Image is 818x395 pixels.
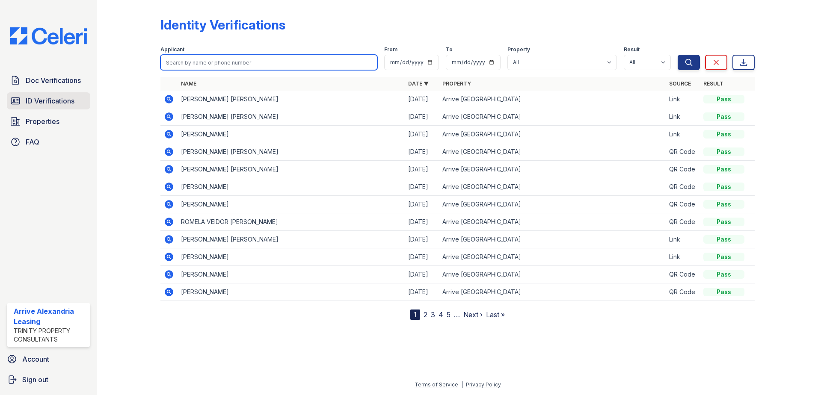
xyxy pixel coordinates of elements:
a: Doc Verifications [7,72,90,89]
div: Identity Verifications [160,17,285,32]
td: QR Code [666,178,700,196]
td: Arrive [GEOGRAPHIC_DATA] [439,213,666,231]
td: Arrive [GEOGRAPHIC_DATA] [439,143,666,161]
td: Arrive [GEOGRAPHIC_DATA] [439,231,666,248]
a: Properties [7,113,90,130]
td: [DATE] [405,213,439,231]
div: Pass [703,95,744,103]
td: Arrive [GEOGRAPHIC_DATA] [439,108,666,126]
span: Sign out [22,374,48,385]
td: [DATE] [405,178,439,196]
td: [DATE] [405,108,439,126]
div: Pass [703,165,744,174]
span: Properties [26,116,59,127]
div: Pass [703,112,744,121]
img: CE_Logo_Blue-a8612792a0a2168367f1c8372b55b34899dd931a85d93a1a3d3e32e68fde9ad4.png [3,27,94,44]
div: Pass [703,218,744,226]
td: Arrive [GEOGRAPHIC_DATA] [439,91,666,108]
span: Account [22,354,49,364]
a: Account [3,351,94,368]
div: Pass [703,270,744,279]
label: Property [507,46,530,53]
td: [PERSON_NAME] [178,266,405,283]
a: Property [442,80,471,87]
div: Trinity Property Consultants [14,327,87,344]
td: [DATE] [405,231,439,248]
label: Applicant [160,46,184,53]
td: Arrive [GEOGRAPHIC_DATA] [439,196,666,213]
a: FAQ [7,133,90,150]
a: Last » [486,310,505,319]
a: Sign out [3,371,94,388]
td: Arrive [GEOGRAPHIC_DATA] [439,266,666,283]
td: ROMELA VEIDOR [PERSON_NAME] [178,213,405,231]
td: [PERSON_NAME] [PERSON_NAME] [178,91,405,108]
td: [DATE] [405,248,439,266]
td: [DATE] [405,161,439,178]
a: 2 [424,310,427,319]
label: From [384,46,397,53]
div: Pass [703,130,744,139]
div: Pass [703,183,744,191]
td: [DATE] [405,91,439,108]
td: [PERSON_NAME] [178,283,405,301]
td: [DATE] [405,266,439,283]
a: Privacy Policy [466,381,501,388]
td: [PERSON_NAME] [PERSON_NAME] [178,108,405,126]
td: QR Code [666,143,700,161]
td: QR Code [666,213,700,231]
a: Terms of Service [415,381,458,388]
input: Search by name or phone number [160,55,377,70]
td: [PERSON_NAME] [PERSON_NAME] [178,231,405,248]
td: [PERSON_NAME] [178,178,405,196]
td: Link [666,91,700,108]
span: FAQ [26,137,39,147]
span: … [454,310,460,320]
td: [PERSON_NAME] [178,248,405,266]
a: Name [181,80,196,87]
td: QR Code [666,196,700,213]
td: Arrive [GEOGRAPHIC_DATA] [439,126,666,143]
td: Arrive [GEOGRAPHIC_DATA] [439,283,666,301]
div: Pass [703,253,744,261]
td: Link [666,248,700,266]
td: [DATE] [405,126,439,143]
a: Next › [463,310,483,319]
div: | [461,381,463,388]
a: 5 [447,310,450,319]
label: Result [624,46,640,53]
a: 3 [431,310,435,319]
a: ID Verifications [7,92,90,109]
td: QR Code [666,266,700,283]
td: [PERSON_NAME] [178,196,405,213]
td: [PERSON_NAME] [PERSON_NAME] [178,143,405,161]
a: 4 [439,310,443,319]
div: Pass [703,235,744,244]
td: Link [666,126,700,143]
td: QR Code [666,283,700,301]
span: ID Verifications [26,96,74,106]
td: Arrive [GEOGRAPHIC_DATA] [439,248,666,266]
td: [DATE] [405,143,439,161]
a: Source [669,80,691,87]
div: Arrive Alexandria Leasing [14,306,87,327]
td: Link [666,231,700,248]
span: Doc Verifications [26,75,81,85]
td: [DATE] [405,283,439,301]
a: Result [703,80,723,87]
td: Arrive [GEOGRAPHIC_DATA] [439,178,666,196]
label: To [446,46,453,53]
div: Pass [703,288,744,296]
td: [DATE] [405,196,439,213]
td: [PERSON_NAME] [178,126,405,143]
td: Arrive [GEOGRAPHIC_DATA] [439,161,666,178]
a: Date ▼ [408,80,429,87]
td: [PERSON_NAME] [PERSON_NAME] [178,161,405,178]
div: Pass [703,147,744,156]
td: Link [666,108,700,126]
div: 1 [410,310,420,320]
td: QR Code [666,161,700,178]
div: Pass [703,200,744,209]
